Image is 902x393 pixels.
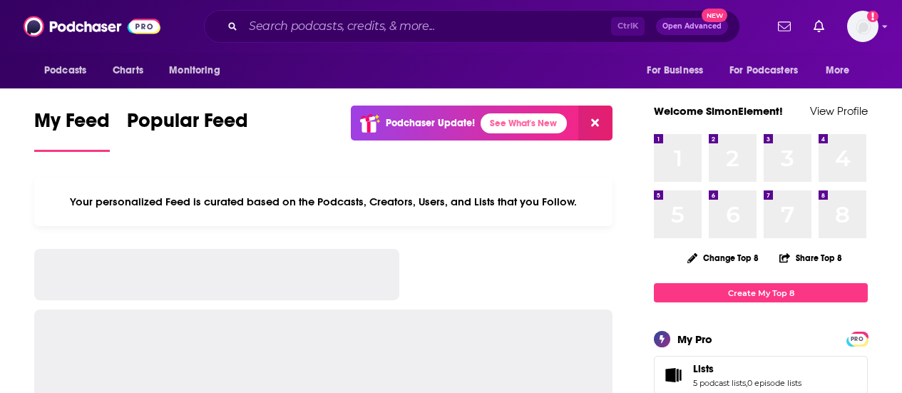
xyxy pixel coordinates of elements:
[34,108,110,152] a: My Feed
[720,57,819,84] button: open menu
[746,378,747,388] span: ,
[849,333,866,344] a: PRO
[386,117,475,129] p: Podchaser Update!
[702,9,727,22] span: New
[481,113,567,133] a: See What's New
[34,108,110,141] span: My Feed
[729,61,798,81] span: For Podcasters
[637,57,721,84] button: open menu
[34,178,613,226] div: Your personalized Feed is curated based on the Podcasts, Creators, Users, and Lists that you Follow.
[44,61,86,81] span: Podcasts
[159,57,238,84] button: open menu
[747,378,801,388] a: 0 episode lists
[647,61,703,81] span: For Business
[677,332,712,346] div: My Pro
[772,14,796,39] a: Show notifications dropdown
[847,11,878,42] button: Show profile menu
[34,57,105,84] button: open menu
[127,108,248,152] a: Popular Feed
[867,11,878,22] svg: Add a profile image
[654,104,783,118] a: Welcome SimonElement!
[693,362,714,375] span: Lists
[243,15,611,38] input: Search podcasts, credits, & more...
[656,18,728,35] button: Open AdvancedNew
[693,362,801,375] a: Lists
[810,104,868,118] a: View Profile
[693,378,746,388] a: 5 podcast lists
[113,61,143,81] span: Charts
[849,334,866,344] span: PRO
[826,61,850,81] span: More
[847,11,878,42] span: Logged in as SimonElement
[847,11,878,42] img: User Profile
[679,249,767,267] button: Change Top 8
[611,17,645,36] span: Ctrl K
[169,61,220,81] span: Monitoring
[816,57,868,84] button: open menu
[204,10,740,43] div: Search podcasts, credits, & more...
[654,283,868,302] a: Create My Top 8
[24,13,160,40] img: Podchaser - Follow, Share and Rate Podcasts
[659,365,687,385] a: Lists
[779,244,843,272] button: Share Top 8
[127,108,248,141] span: Popular Feed
[808,14,830,39] a: Show notifications dropdown
[103,57,152,84] a: Charts
[662,23,722,30] span: Open Advanced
